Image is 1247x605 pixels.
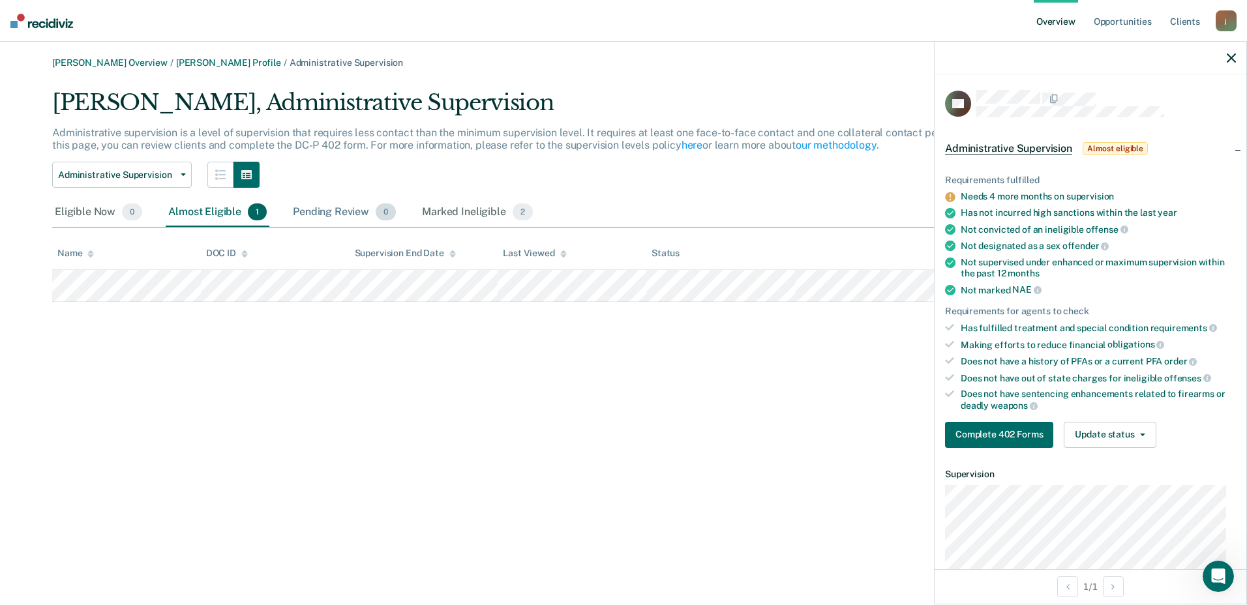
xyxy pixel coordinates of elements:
[206,248,248,259] div: DOC ID
[1107,339,1164,349] span: obligations
[945,142,1072,155] span: Administrative Supervision
[52,126,982,151] p: Administrative supervision is a level of supervision that requires less contact than the minimum ...
[290,57,403,68] span: Administrative Supervision
[52,89,987,126] div: [PERSON_NAME], Administrative Supervision
[248,203,267,220] span: 1
[961,191,1236,202] div: Needs 4 more months on supervision
[961,355,1236,367] div: Does not have a history of PFAs or a current PFA order
[419,198,535,227] div: Marked Ineligible
[1057,576,1078,597] button: Previous Opportunity
[281,57,290,68] span: /
[355,248,456,259] div: Supervision End Date
[961,207,1236,218] div: Has not incurred high sanctions within the last
[935,128,1246,170] div: Administrative SupervisionAlmost eligible
[796,139,877,151] a: our methodology
[945,469,1236,480] dt: Supervision
[961,389,1236,411] div: Does not have sentencing enhancements related to firearms or deadly
[1103,576,1124,597] button: Next Opportunity
[58,170,175,181] span: Administrative Supervision
[122,203,142,220] span: 0
[57,248,94,259] div: Name
[290,198,398,227] div: Pending Review
[652,248,680,259] div: Status
[945,422,1059,448] a: Navigate to form link
[376,203,396,220] span: 0
[503,248,566,259] div: Last Viewed
[513,203,533,220] span: 2
[991,400,1038,411] span: weapons
[945,422,1053,448] button: Complete 402 Forms
[1083,142,1148,155] span: Almost eligible
[961,224,1236,235] div: Not convicted of an ineligible
[1062,241,1109,251] span: offender
[1216,10,1237,31] div: j
[961,257,1236,279] div: Not supervised under enhanced or maximum supervision within the past 12
[52,57,168,68] a: [PERSON_NAME] Overview
[682,139,702,151] a: here
[1158,207,1177,218] span: year
[166,198,269,227] div: Almost Eligible
[1086,224,1128,235] span: offense
[961,284,1236,296] div: Not marked
[961,339,1236,351] div: Making efforts to reduce financial
[1012,284,1041,295] span: NAE
[1164,373,1211,383] span: offenses
[10,14,73,28] img: Recidiviz
[52,198,145,227] div: Eligible Now
[945,175,1236,186] div: Requirements fulfilled
[961,372,1236,384] div: Does not have out of state charges for ineligible
[1064,422,1156,448] button: Update status
[935,569,1246,604] div: 1 / 1
[961,322,1236,334] div: Has fulfilled treatment and special condition
[176,57,281,68] a: [PERSON_NAME] Profile
[945,306,1236,317] div: Requirements for agents to check
[1203,561,1234,592] iframe: Intercom live chat
[168,57,176,68] span: /
[1150,323,1217,333] span: requirements
[961,240,1236,252] div: Not designated as a sex
[1008,268,1039,278] span: months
